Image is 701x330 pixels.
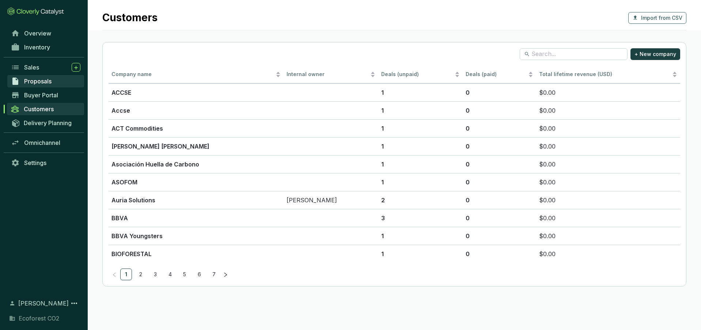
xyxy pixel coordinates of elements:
span: right [223,272,228,277]
span: Deals (unpaid) [381,71,453,78]
li: Previous Page [109,269,120,280]
span: Delivery Planning [24,119,72,127]
a: 2 [135,269,146,280]
button: right [220,269,231,280]
li: 4 [164,269,176,280]
span: Buyer Portal [24,91,58,99]
a: Sales [7,61,84,74]
li: 1 [120,269,132,280]
p: ASOFOM [111,178,281,187]
th: Internal owner [284,66,379,84]
span: Inventory [24,44,50,51]
p: 0 [466,106,533,115]
span: [PERSON_NAME] [18,299,69,308]
span: left [112,272,117,277]
span: Customers [24,105,54,113]
p: 0 [466,142,533,151]
span: Settings [24,159,46,166]
a: 6 [194,269,205,280]
a: Customers [7,103,84,115]
span: Omnichannel [24,139,60,146]
p: Auria Solutions [111,196,281,205]
a: Buyer Portal [7,89,84,101]
td: $0.00 [536,191,680,209]
td: $0.00 [536,137,680,155]
a: 3 [150,269,161,280]
td: $0.00 [536,83,680,101]
input: Search... [531,50,617,58]
th: Deals (unpaid) [378,66,463,84]
span: Import from CSV [641,14,682,22]
h1: Customers [102,12,158,24]
p: 0 [466,214,533,222]
th: Company name [109,66,284,84]
span: Company name [111,71,274,78]
p: BBVA [111,214,281,222]
td: $0.00 [536,155,680,173]
td: $0.00 [536,101,680,119]
p: 2 [381,196,460,205]
p: ACCSE [111,88,281,97]
p: ACT Commodities [111,124,281,133]
p: Asociación Huella de Carbono [111,160,281,169]
th: Deals (paid) [463,66,536,84]
li: 3 [149,269,161,280]
p: 0 [466,250,533,258]
span: Ecoforest CO2 [19,314,59,323]
span: Internal owner [287,71,369,78]
p: 0 [466,178,533,187]
a: 4 [164,269,175,280]
td: $0.00 [536,209,680,227]
a: Omnichannel [7,136,84,149]
li: Next Page [220,269,231,280]
p: 1 [381,178,460,187]
p: [PERSON_NAME] [287,196,376,205]
li: 7 [208,269,220,280]
p: 1 [381,124,460,133]
span: Overview [24,30,51,37]
span: Proposals [24,78,52,85]
p: 1 [381,160,460,169]
a: Overview [7,27,84,40]
p: 1 [381,232,460,240]
p: 1 [381,106,460,115]
a: 1 [121,269,132,280]
a: Delivery Planning [7,117,84,129]
p: Accse [111,106,281,115]
p: 0 [466,232,533,240]
span: Deals (paid) [466,71,527,78]
p: [PERSON_NAME] [PERSON_NAME] [111,142,281,151]
span: Total lifetime revenue (USD) [539,71,612,77]
li: 2 [135,269,147,280]
p: 1 [381,250,460,258]
p: 0 [466,196,533,205]
p: 1 [381,88,460,97]
td: $0.00 [536,173,680,191]
p: 0 [466,160,533,169]
li: 5 [179,269,190,280]
p: 0 [466,124,533,133]
li: 6 [193,269,205,280]
td: $0.00 [536,119,680,137]
a: 7 [208,269,219,280]
p: BBVA Youngsters [111,232,281,240]
p: BIOFORESTAL [111,250,281,258]
p: 0 [466,88,533,97]
button: + New company [630,48,680,60]
span: + New company [634,50,676,58]
a: Settings [7,157,84,169]
td: $0.00 [536,245,680,263]
button: Import from CSV [628,12,686,24]
span: Sales [24,64,39,71]
p: 1 [381,142,460,151]
p: 3 [381,214,460,222]
button: left [109,269,120,280]
td: $0.00 [536,227,680,245]
a: Proposals [7,75,84,87]
a: Inventory [7,41,84,53]
a: 5 [179,269,190,280]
